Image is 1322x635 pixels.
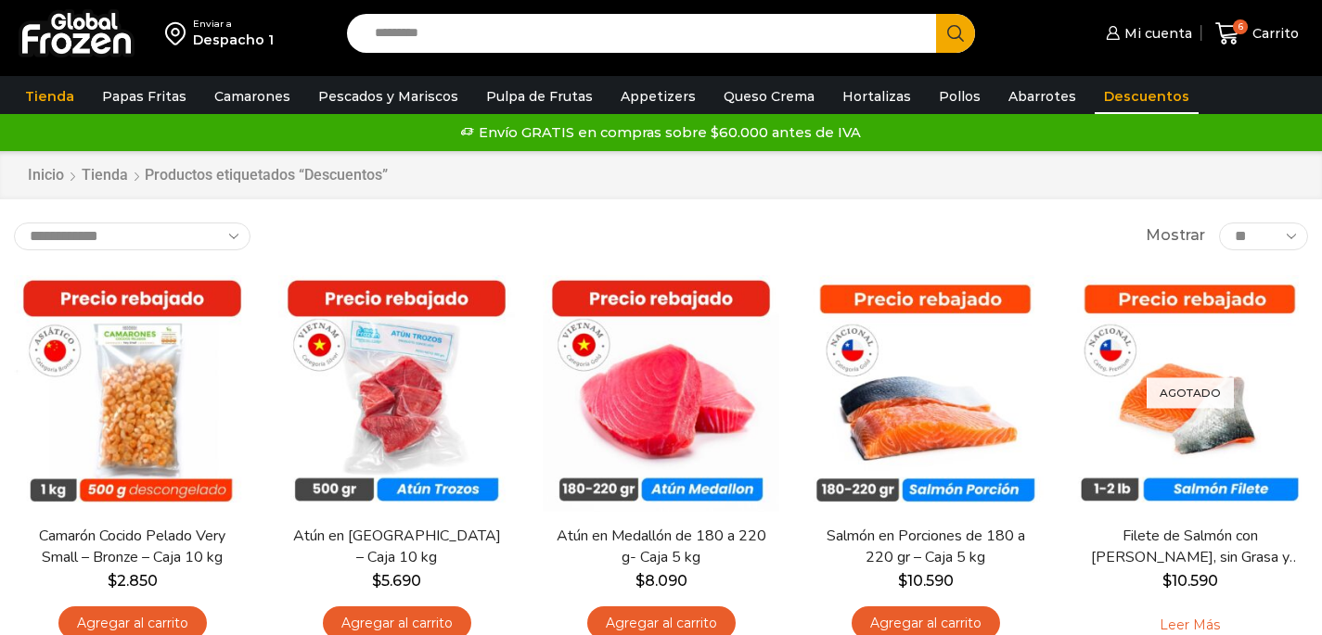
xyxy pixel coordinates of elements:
bdi: 5.690 [372,572,421,590]
a: Pollos [930,79,990,114]
a: Atún en [GEOGRAPHIC_DATA] – Caja 10 kg [290,526,504,568]
span: $ [1162,572,1172,590]
nav: Breadcrumb [27,165,388,186]
a: Pulpa de Frutas [477,79,602,114]
img: address-field-icon.svg [165,18,193,49]
h1: Productos etiquetados “Descuentos” [145,166,388,184]
a: Filete de Salmón con [PERSON_NAME], sin Grasa y sin Espinas 1-2 lb – Caja 10 Kg [1084,526,1297,568]
a: Pescados y Mariscos [309,79,468,114]
a: Abarrotes [999,79,1085,114]
a: 6 Carrito [1211,12,1303,56]
a: Hortalizas [833,79,920,114]
span: 6 [1233,19,1248,34]
bdi: 10.590 [898,572,954,590]
bdi: 2.850 [108,572,158,590]
button: Search button [936,14,975,53]
span: Mi cuenta [1120,24,1192,43]
span: Mostrar [1146,225,1205,247]
bdi: 10.590 [1162,572,1218,590]
a: Descuentos [1095,79,1199,114]
a: Tienda [81,165,129,186]
a: Salmón en Porciones de 180 a 220 gr – Caja 5 kg [819,526,1033,568]
a: Papas Fritas [93,79,196,114]
a: Appetizers [611,79,705,114]
a: Queso Crema [714,79,824,114]
bdi: 8.090 [635,572,687,590]
div: Enviar a [193,18,274,31]
a: Camarón Cocido Pelado Very Small – Bronze – Caja 10 kg [26,526,239,568]
a: Mi cuenta [1101,15,1192,52]
div: Despacho 1 [193,31,274,49]
span: $ [898,572,907,590]
a: Atún en Medallón de 180 a 220 g- Caja 5 kg [555,526,768,568]
p: Agotado [1147,378,1234,409]
a: Tienda [16,79,83,114]
a: Inicio [27,165,65,186]
span: $ [372,572,381,590]
a: Camarones [205,79,300,114]
span: $ [635,572,645,590]
span: $ [108,572,117,590]
span: Carrito [1248,24,1299,43]
select: Pedido de la tienda [14,222,250,250]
